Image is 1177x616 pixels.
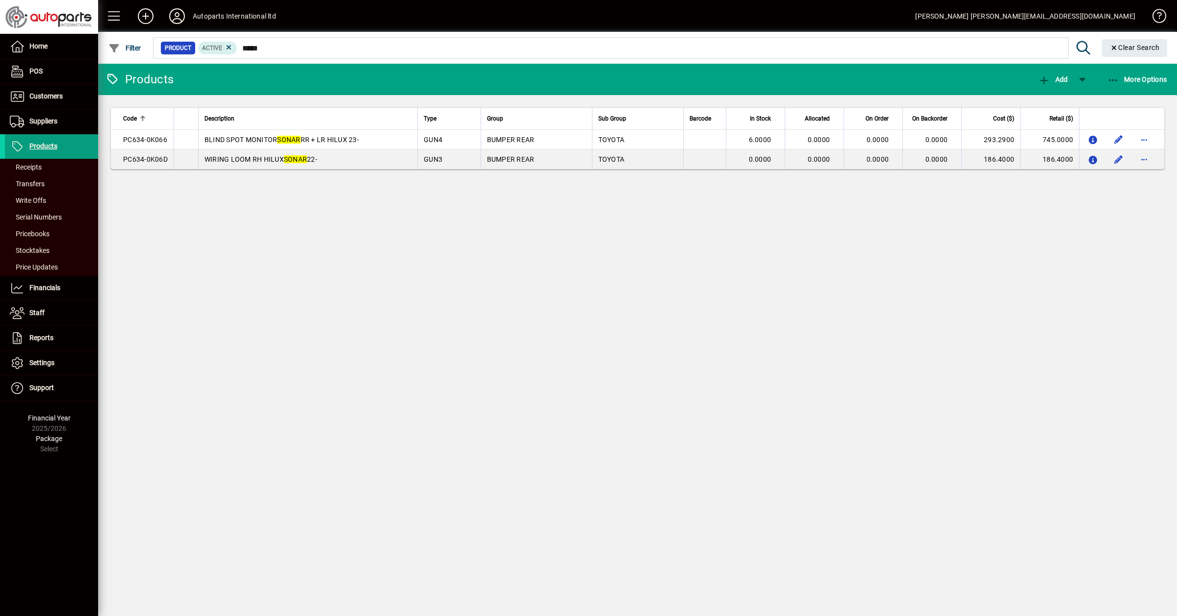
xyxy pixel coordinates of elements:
[5,301,98,325] a: Staff
[690,113,720,124] div: Barcode
[123,113,137,124] span: Code
[424,155,442,163] span: GUN3
[205,113,411,124] div: Description
[205,113,234,124] span: Description
[10,163,42,171] span: Receipts
[5,175,98,192] a: Transfers
[805,113,830,124] span: Allocated
[808,155,830,163] span: 0.0000
[198,42,237,54] mat-chip: Activation Status: Active
[28,414,71,422] span: Financial Year
[791,113,839,124] div: Allocated
[5,109,98,134] a: Suppliers
[867,155,889,163] span: 0.0000
[29,42,48,50] span: Home
[10,246,50,254] span: Stocktakes
[205,136,359,144] span: BLIND SPOT MONITOR RR + LR HILUX 23-
[5,225,98,242] a: Pricebooks
[277,136,300,144] em: SONAR
[29,67,43,75] span: POS
[123,155,168,163] span: PC634-0K06D
[598,113,626,124] span: Sub Group
[750,113,771,124] span: In Stock
[5,276,98,300] a: Financials
[1110,44,1160,51] span: Clear Search
[598,136,625,144] span: TOYOTA
[866,113,889,124] span: On Order
[915,8,1135,24] div: [PERSON_NAME] [PERSON_NAME][EMAIL_ADDRESS][DOMAIN_NAME]
[912,113,947,124] span: On Backorder
[1136,132,1152,148] button: More options
[1020,149,1079,169] td: 186.4000
[36,435,62,443] span: Package
[108,44,141,52] span: Filter
[202,45,222,51] span: Active
[123,136,167,144] span: PC634-0K066
[29,384,54,392] span: Support
[10,263,58,271] span: Price Updates
[5,34,98,59] a: Home
[5,192,98,209] a: Write Offs
[284,155,307,163] em: SONAR
[1020,130,1079,149] td: 745.0000
[5,259,98,275] a: Price Updates
[193,8,276,24] div: Autoparts International ltd
[10,213,62,221] span: Serial Numbers
[130,7,161,25] button: Add
[105,72,174,87] div: Products
[961,149,1020,169] td: 186.4000
[205,155,317,163] span: WIRING LOOM RH HILUX 22-
[424,113,475,124] div: Type
[1038,75,1068,83] span: Add
[10,180,45,188] span: Transfers
[424,136,442,144] span: GUN4
[1036,71,1070,88] button: Add
[487,136,535,144] span: BUMPER REAR
[732,113,780,124] div: In Stock
[598,155,625,163] span: TOYOTA
[1111,151,1126,167] button: Edit
[5,59,98,84] a: POS
[29,359,54,367] span: Settings
[29,334,53,342] span: Reports
[5,376,98,400] a: Support
[5,242,98,259] a: Stocktakes
[487,155,535,163] span: BUMPER REAR
[1049,113,1073,124] span: Retail ($)
[106,39,144,57] button: Filter
[29,284,60,292] span: Financials
[123,113,168,124] div: Code
[424,113,436,124] span: Type
[29,142,57,150] span: Products
[1102,39,1168,57] button: Clear
[850,113,897,124] div: On Order
[598,113,677,124] div: Sub Group
[10,230,50,238] span: Pricebooks
[161,7,193,25] button: Profile
[690,113,711,124] span: Barcode
[5,159,98,175] a: Receipts
[993,113,1014,124] span: Cost ($)
[1107,75,1167,83] span: More Options
[867,136,889,144] span: 0.0000
[29,117,57,125] span: Suppliers
[1111,132,1126,148] button: Edit
[5,209,98,225] a: Serial Numbers
[29,92,63,100] span: Customers
[5,351,98,375] a: Settings
[808,136,830,144] span: 0.0000
[487,113,503,124] span: Group
[29,309,45,317] span: Staff
[5,84,98,109] a: Customers
[10,197,46,204] span: Write Offs
[749,155,771,163] span: 0.0000
[925,155,948,163] span: 0.0000
[487,113,586,124] div: Group
[909,113,956,124] div: On Backorder
[1136,151,1152,167] button: More options
[925,136,948,144] span: 0.0000
[749,136,771,144] span: 6.0000
[165,43,191,53] span: Product
[1105,71,1170,88] button: More Options
[961,130,1020,149] td: 293.2900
